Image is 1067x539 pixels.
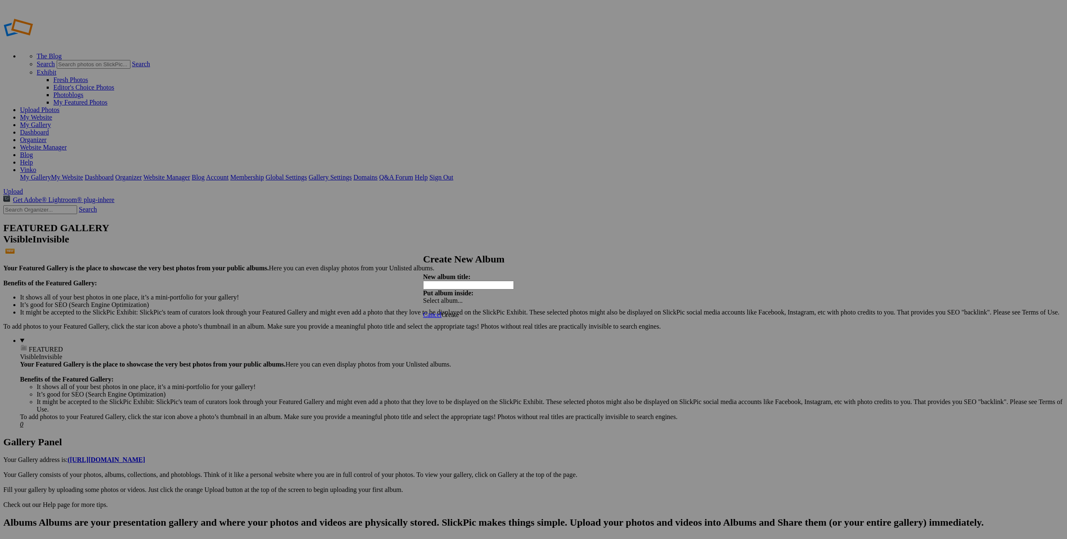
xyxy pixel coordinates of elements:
[423,273,471,280] strong: New album title:
[423,311,441,318] a: Cancel
[423,289,473,297] strong: Put album inside:
[423,254,644,265] h2: Create New Album
[441,311,459,318] span: Create
[423,297,463,304] span: Select album...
